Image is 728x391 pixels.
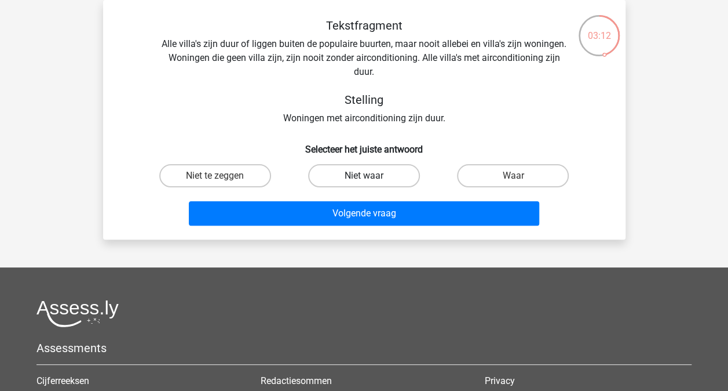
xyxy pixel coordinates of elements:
[36,375,89,386] a: Cijferreeksen
[36,341,692,355] h5: Assessments
[36,300,119,327] img: Assessly logo
[159,164,271,187] label: Niet te zeggen
[261,375,332,386] a: Redactiesommen
[159,19,570,32] h5: Tekstfragment
[122,19,607,125] div: Alle villa's zijn duur of liggen buiten de populaire buurten, maar nooit allebei en villa's zijn ...
[189,201,539,226] button: Volgende vraag
[577,14,621,43] div: 03:12
[159,93,570,107] h5: Stelling
[308,164,420,187] label: Niet waar
[485,375,515,386] a: Privacy
[457,164,569,187] label: Waar
[122,135,607,155] h6: Selecteer het juiste antwoord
